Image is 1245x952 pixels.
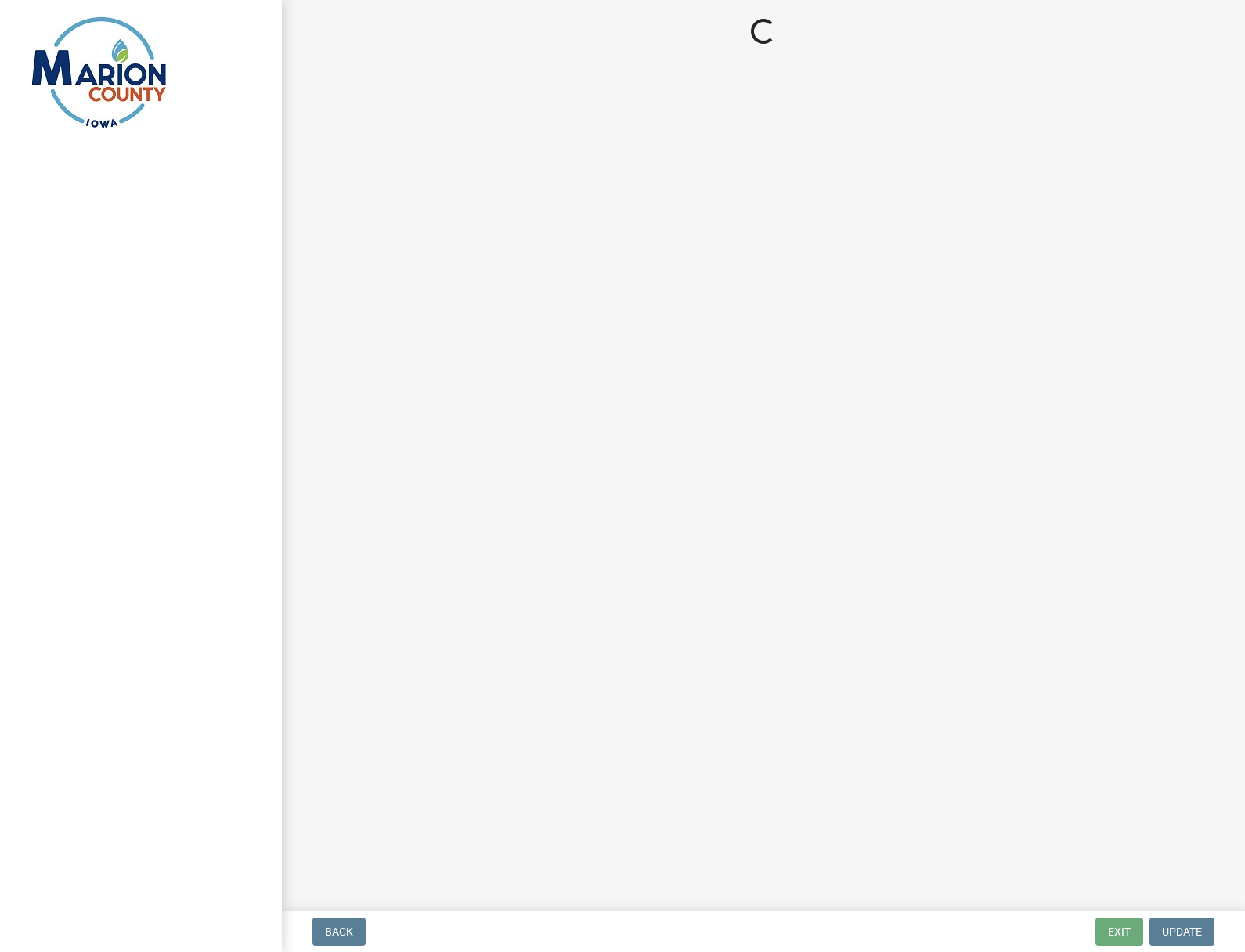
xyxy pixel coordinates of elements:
span: Back [325,925,353,938]
span: Update [1162,925,1202,938]
button: Exit [1095,918,1143,946]
img: Marion County, Iowa [31,16,167,128]
button: Update [1149,918,1214,946]
button: Back [312,918,366,946]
